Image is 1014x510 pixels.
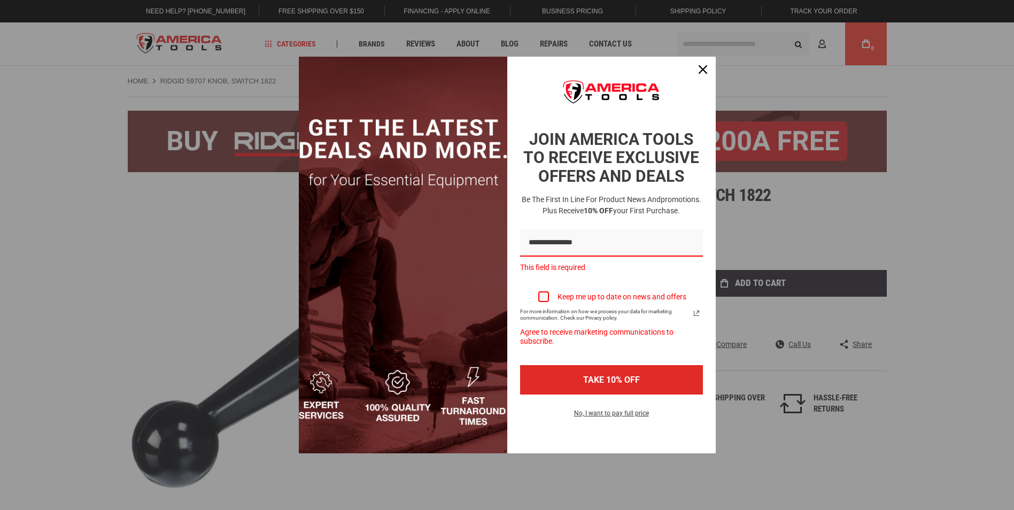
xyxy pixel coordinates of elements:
span: For more information on how we process your data for marketing communication. Check our Privacy p... [520,308,690,321]
button: No, I want to pay full price [566,407,657,426]
div: Agree to receive marketing communications to subscribe. [520,321,703,352]
iframe: LiveChat chat widget [864,476,1014,510]
a: Read our Privacy Policy [690,307,703,320]
button: Close [690,57,716,82]
button: TAKE 10% OFF [520,365,703,395]
h3: Be the first in line for product news and [518,194,705,217]
div: This field is required [520,257,703,279]
svg: link icon [690,307,703,320]
strong: 10% OFF [584,206,613,215]
svg: close icon [699,65,707,74]
div: Keep me up to date on news and offers [558,292,686,302]
strong: JOIN AMERICA TOOLS TO RECEIVE EXCLUSIVE OFFERS AND DEALS [523,130,699,186]
input: Email field [520,229,703,257]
